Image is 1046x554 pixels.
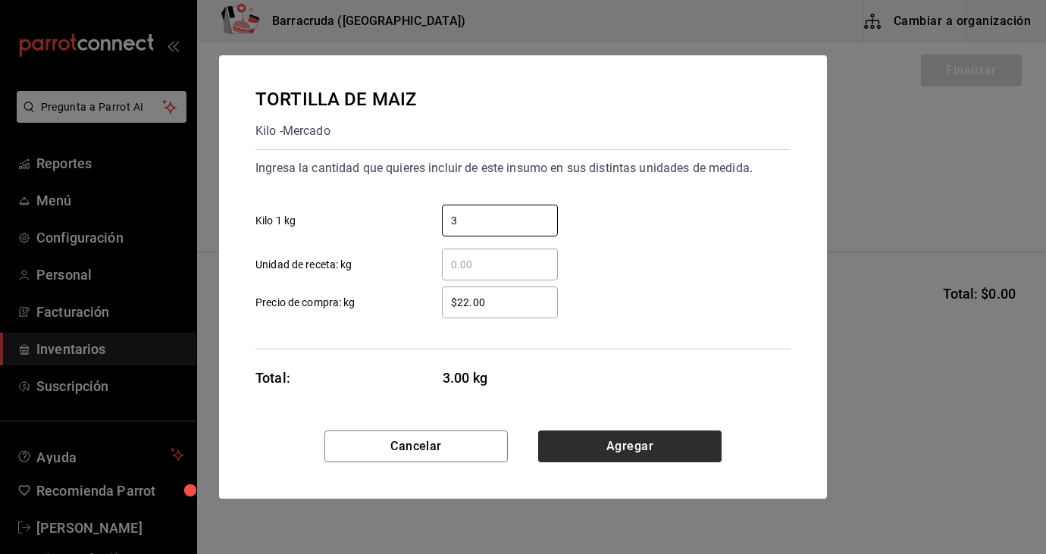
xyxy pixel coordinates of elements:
div: Kilo - Mercado [255,119,416,143]
button: Agregar [538,430,722,462]
div: Total: [255,368,290,388]
span: Unidad de receta: kg [255,257,352,273]
input: Precio de compra: kg [442,293,558,311]
span: 3.00 kg [443,368,559,388]
input: Unidad de receta: kg [442,255,558,274]
div: Ingresa la cantidad que quieres incluir de este insumo en sus distintas unidades de medida. [255,156,791,180]
span: Precio de compra: kg [255,295,355,311]
button: Cancelar [324,430,508,462]
div: TORTILLA DE MAIZ [255,86,416,113]
span: Kilo 1 kg [255,213,296,229]
input: Kilo 1 kg [442,211,558,230]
